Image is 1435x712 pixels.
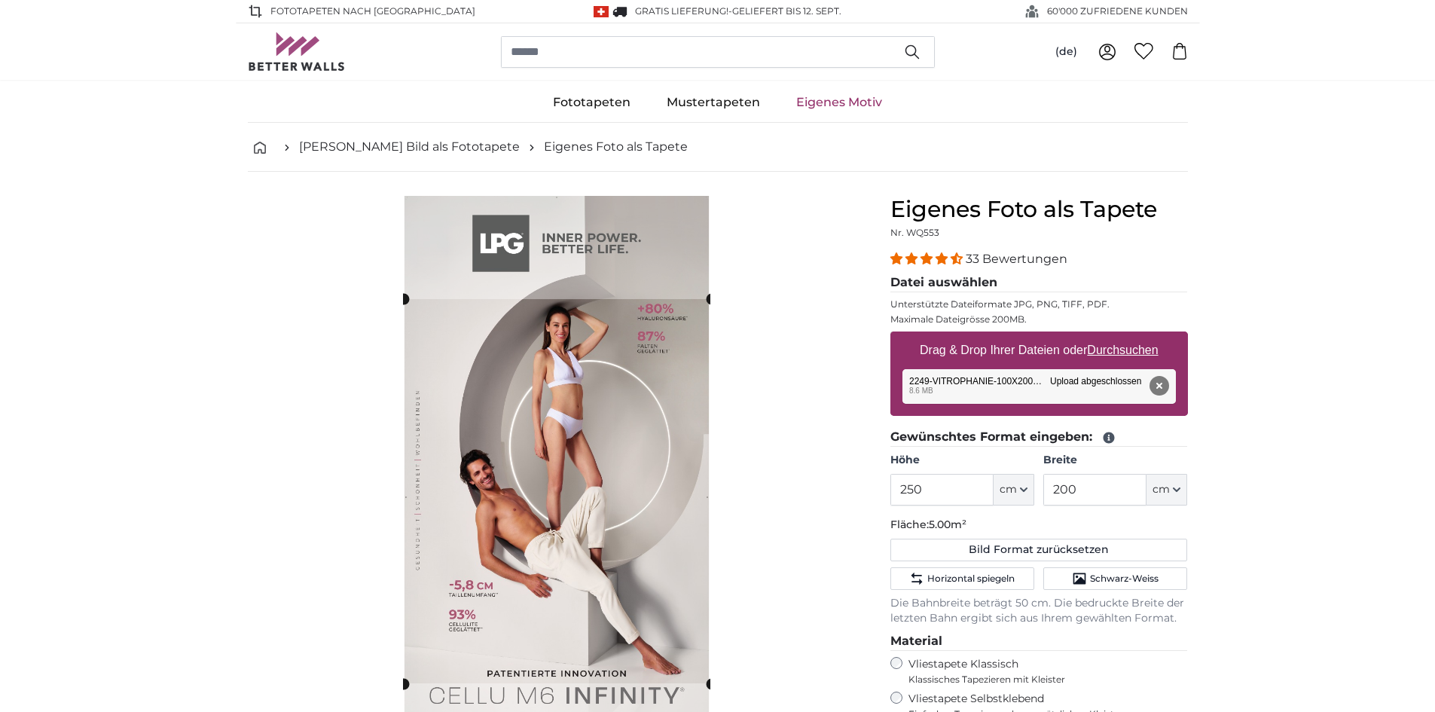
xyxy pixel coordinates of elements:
u: Durchsuchen [1087,344,1158,356]
span: Klassisches Tapezieren mit Kleister [908,674,1175,686]
button: cm [1146,474,1187,506]
label: Vliestapete Klassisch [908,657,1175,686]
label: Höhe [890,453,1034,468]
span: 60'000 ZUFRIEDENE KUNDEN [1047,5,1188,18]
button: Bild Format zurücksetzen [890,539,1188,561]
span: 5.00m² [929,518,966,531]
nav: breadcrumbs [248,123,1188,172]
span: Horizontal spiegeln [927,573,1015,585]
span: Schwarz-Weiss [1090,573,1159,585]
img: Betterwalls [248,32,346,71]
label: Drag & Drop Ihrer Dateien oder [914,335,1165,365]
img: Schweiz [594,6,609,17]
span: 33 Bewertungen [966,252,1067,266]
a: Fototapeten [535,83,649,122]
p: Unterstützte Dateiformate JPG, PNG, TIFF, PDF. [890,298,1188,310]
h1: Eigenes Foto als Tapete [890,196,1188,223]
span: cm [1000,482,1017,497]
legend: Gewünschtes Format eingeben: [890,428,1188,447]
button: (de) [1043,38,1089,66]
span: GRATIS Lieferung! [635,5,728,17]
button: Schwarz-Weiss [1043,567,1187,590]
span: Nr. WQ553 [890,227,939,238]
legend: Material [890,632,1188,651]
a: Eigenes Motiv [778,83,900,122]
a: Eigenes Foto als Tapete [544,138,688,156]
span: 4.33 stars [890,252,966,266]
p: Die Bahnbreite beträgt 50 cm. Die bedruckte Breite der letzten Bahn ergibt sich aus Ihrem gewählt... [890,596,1188,626]
label: Breite [1043,453,1187,468]
a: [PERSON_NAME] Bild als Fototapete [299,138,520,156]
button: Horizontal spiegeln [890,567,1034,590]
button: cm [994,474,1034,506]
span: cm [1153,482,1170,497]
span: - [728,5,841,17]
p: Fläche: [890,518,1188,533]
p: Maximale Dateigrösse 200MB. [890,313,1188,325]
span: Fototapeten nach [GEOGRAPHIC_DATA] [270,5,475,18]
legend: Datei auswählen [890,273,1188,292]
span: Geliefert bis 12. Sept. [732,5,841,17]
a: Mustertapeten [649,83,778,122]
